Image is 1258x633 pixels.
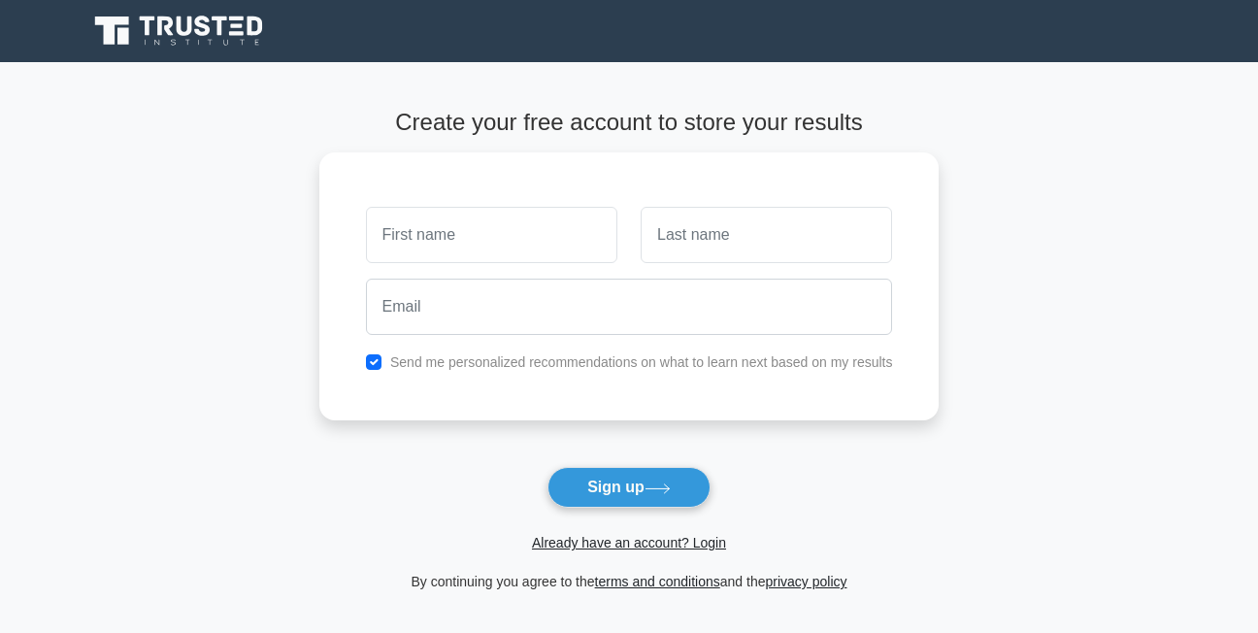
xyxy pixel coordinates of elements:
[319,109,940,137] h4: Create your free account to store your results
[366,279,893,335] input: Email
[641,207,892,263] input: Last name
[595,574,720,589] a: terms and conditions
[532,535,726,550] a: Already have an account? Login
[308,570,951,593] div: By continuing you agree to the and the
[547,467,711,508] button: Sign up
[766,574,847,589] a: privacy policy
[366,207,617,263] input: First name
[390,354,893,370] label: Send me personalized recommendations on what to learn next based on my results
